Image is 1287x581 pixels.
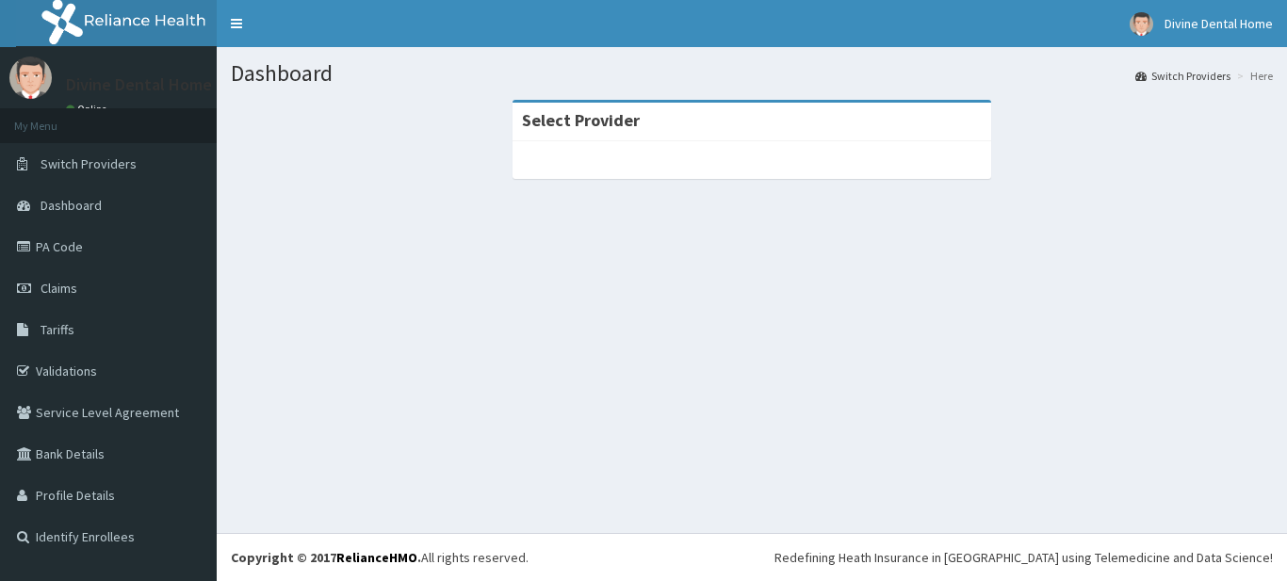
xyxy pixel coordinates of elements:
h1: Dashboard [231,61,1273,86]
strong: Select Provider [522,109,640,131]
p: Divine Dental Home [66,76,212,93]
span: Tariffs [41,321,74,338]
span: Divine Dental Home [1165,15,1273,32]
a: RelianceHMO [336,549,417,566]
span: Switch Providers [41,155,137,172]
img: User Image [1130,12,1153,36]
a: Online [66,103,111,116]
li: Here [1232,68,1273,84]
span: Dashboard [41,197,102,214]
strong: Copyright © 2017 . [231,549,421,566]
footer: All rights reserved. [217,533,1287,581]
a: Switch Providers [1135,68,1230,84]
div: Redefining Heath Insurance in [GEOGRAPHIC_DATA] using Telemedicine and Data Science! [774,548,1273,567]
img: User Image [9,56,52,99]
span: Claims [41,280,77,297]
